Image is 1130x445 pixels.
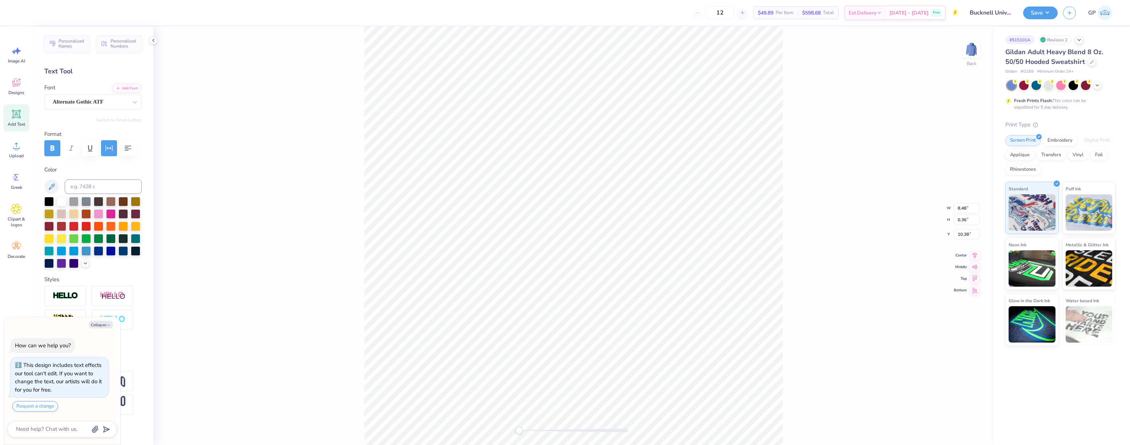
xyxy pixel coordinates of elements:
[1066,306,1113,343] img: Water based Ink
[1088,9,1096,17] span: GP
[1014,98,1053,104] strong: Fresh Prints Flash:
[1009,306,1055,343] img: Glow in the Dark Ink
[96,117,142,123] button: Switch to Greek Letters
[954,264,967,270] span: Middle
[44,130,142,138] label: Format
[1043,135,1077,146] div: Embroidery
[96,35,142,52] button: Personalized Numbers
[1005,164,1041,175] div: Rhinestones
[1066,241,1109,248] span: Metallic & Glitter Ink
[112,84,142,93] button: Add Font
[9,153,24,159] span: Upload
[44,275,59,284] label: Styles
[1009,185,1028,193] span: Standard
[8,254,25,259] span: Decorate
[1098,5,1112,20] img: Germaine Penalosa
[1066,194,1113,231] img: Puff Ink
[100,291,125,300] img: Shadow
[1009,250,1055,287] img: Neon Ink
[1009,241,1026,248] span: Neon Ink
[758,9,773,17] span: $49.89
[44,35,90,52] button: Personalized Names
[889,9,929,17] span: [DATE] - [DATE]
[1005,35,1034,44] div: # 515101A
[954,252,967,258] span: Center
[1068,150,1088,161] div: Vinyl
[1005,121,1115,129] div: Print Type
[776,9,793,17] span: Per Item
[849,9,876,17] span: Est. Delivery
[15,342,71,349] div: How can we help you?
[964,5,1018,20] input: Untitled Design
[89,321,113,328] button: Collapse
[1005,150,1034,161] div: Applique
[1079,135,1115,146] div: Digital Print
[1014,97,1103,110] div: This color can be expedited for 5 day delivery.
[802,9,821,17] span: $598.68
[1066,185,1081,193] span: Puff Ink
[1066,250,1113,287] img: Metallic & Glitter Ink
[706,6,734,19] input: – –
[59,39,85,49] span: Personalized Names
[933,10,940,15] span: Free
[1038,35,1071,44] div: Revision 2
[8,58,25,64] span: Image AI
[110,39,137,49] span: Personalized Numbers
[967,60,976,67] div: Back
[8,121,25,127] span: Add Text
[1021,69,1034,75] span: # G185
[1009,194,1055,231] img: Standard
[100,315,125,324] img: Negative Space
[44,84,55,92] label: Font
[1023,7,1058,19] button: Save
[15,361,102,393] div: This design includes text effects our tool can't edit. If you want to change the text, our artist...
[1066,297,1099,304] span: Water based Ink
[1005,48,1103,66] span: Gildan Adult Heavy Blend 8 Oz. 50/50 Hooded Sweatshirt
[44,66,142,76] div: Text Tool
[12,401,58,412] button: Request a change
[1005,69,1017,75] span: Gildan
[1037,69,1074,75] span: Minimum Order: 24 +
[65,179,142,194] input: e.g. 7428 c
[1009,297,1050,304] span: Glow in the Dark Ink
[44,166,142,174] label: Color
[53,292,78,300] img: Stroke
[1085,5,1115,20] a: GP
[823,9,834,17] span: Total
[954,287,967,293] span: Bottom
[1090,150,1107,161] div: Foil
[11,185,22,190] span: Greek
[53,314,78,325] img: 3D Illusion
[1037,150,1066,161] div: Transfers
[964,42,979,57] img: Back
[954,276,967,282] span: Top
[4,216,28,228] span: Clipart & logos
[515,427,523,434] div: Accessibility label
[8,90,24,96] span: Designs
[1005,135,1041,146] div: Screen Print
